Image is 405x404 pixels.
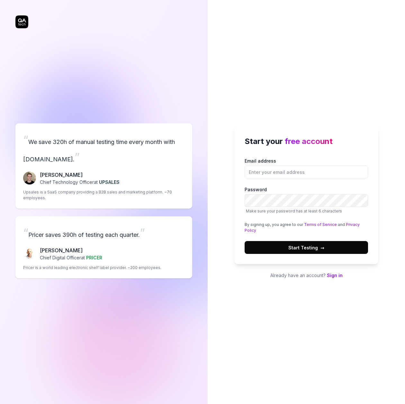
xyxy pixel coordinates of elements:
[245,222,368,233] div: By signing up, you agree to our and
[23,189,184,201] p: Upsales is a SaaS company providing a B2B sales and marketing platform. ~70 employees.
[245,166,368,178] input: Email address
[245,241,368,254] button: Start Testing→
[23,226,28,240] span: “
[40,247,102,254] p: [PERSON_NAME]
[40,171,120,179] p: [PERSON_NAME]
[86,255,102,260] span: PRICER
[23,131,184,166] p: We save 320h of manual testing time every month with [DOMAIN_NAME].
[245,157,368,178] label: Email address
[234,272,378,279] p: Already have an account?
[23,133,28,147] span: “
[288,244,324,251] span: Start Testing
[246,209,342,213] span: Make sure your password has at least 6 characters
[15,123,192,209] a: “We save 320h of manual testing time every month with [DOMAIN_NAME].”Fredrik Seidl[PERSON_NAME]Ch...
[23,265,161,271] p: Pricer is a world leading electronic shelf label provider. ~200 employees.
[304,222,337,227] a: Terms of Service
[15,216,192,278] a: “Pricer saves 390h of testing each quarter.”Chris Chalkitis[PERSON_NAME]Chief Digital Officerat P...
[23,172,36,184] img: Fredrik Seidl
[23,247,36,260] img: Chris Chalkitis
[75,150,80,164] span: ”
[99,179,120,185] span: UPSALES
[140,226,145,240] span: ”
[23,224,184,241] p: Pricer saves 390h of testing each quarter.
[320,244,324,251] span: →
[245,194,368,207] input: PasswordMake sure your password has at least 6 characters
[327,273,343,278] a: Sign in
[285,137,333,146] span: free account
[245,186,368,214] label: Password
[245,136,368,147] h2: Start your
[40,179,120,185] p: Chief Technology Officer at
[40,254,102,261] p: Chief Digital Officer at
